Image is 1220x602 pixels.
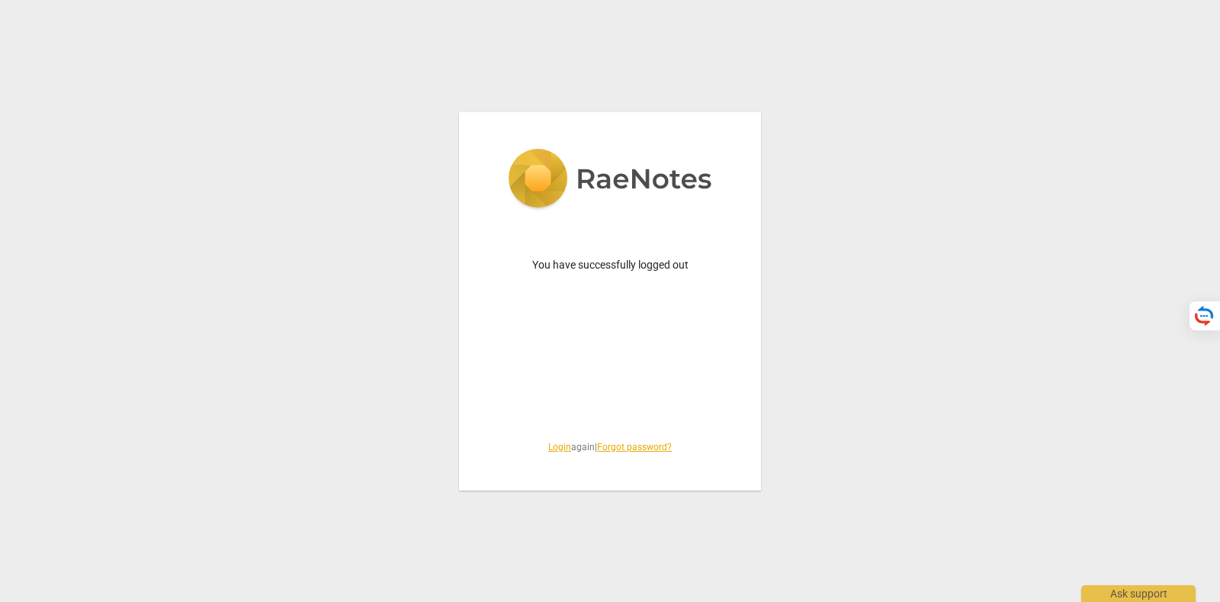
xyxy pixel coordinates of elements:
img: 5ac2273c67554f335776073100b6d88f.svg [508,149,712,211]
a: Forgot password? [597,442,672,452]
span: again | [496,441,724,454]
div: Ask support [1081,585,1196,602]
p: You have successfully logged out [496,257,724,273]
a: Login [548,442,571,452]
